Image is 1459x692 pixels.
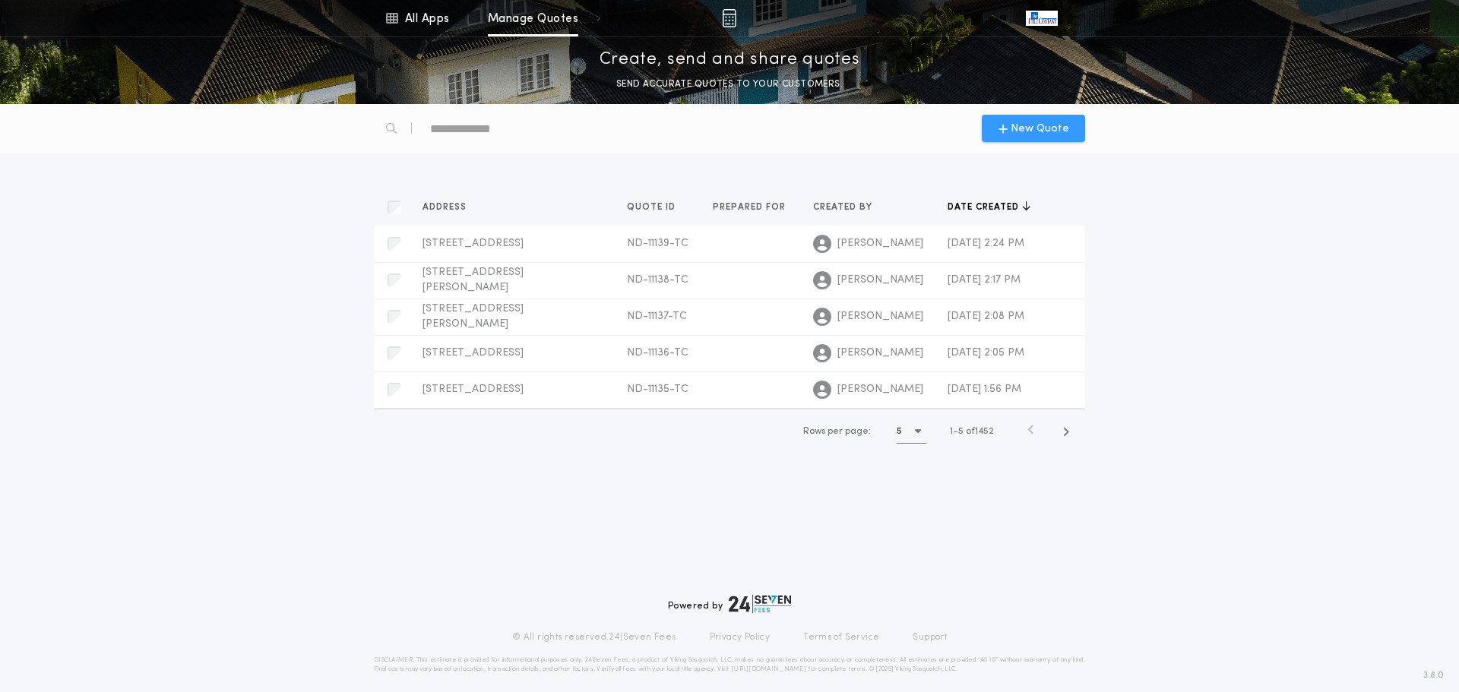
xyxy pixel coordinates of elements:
[948,238,1024,249] span: [DATE] 2:24 PM
[627,347,688,359] span: ND-11136-TC
[1026,11,1058,26] img: vs-icon
[423,238,524,249] span: [STREET_ADDRESS]
[710,631,771,643] a: Privacy Policy
[731,666,806,672] a: [URL][DOMAIN_NAME]
[948,311,1024,322] span: [DATE] 2:08 PM
[423,347,524,359] span: [STREET_ADDRESS]
[1011,121,1069,137] span: New Quote
[423,200,478,215] button: Address
[948,274,1021,286] span: [DATE] 2:17 PM
[722,9,736,27] img: img
[627,384,688,395] span: ND-11135-TC
[913,631,947,643] a: Support
[966,425,994,438] span: of 1452
[958,427,964,436] span: 5
[627,201,679,213] span: Quote ID
[374,656,1085,674] p: DISCLAIMER: This estimate is provided for informational purposes only. 24|Seven Fees, a product o...
[627,238,688,249] span: ND-11139-TC
[803,631,879,643] a: Terms of Service
[837,382,923,397] span: [PERSON_NAME]
[1423,668,1444,682] span: 3.8.0
[837,346,923,361] span: [PERSON_NAME]
[948,384,1021,395] span: [DATE] 1:56 PM
[668,595,791,613] div: Powered by
[897,419,926,444] button: 5
[616,77,843,92] p: SEND ACCURATE QUOTES TO YOUR CUSTOMERS.
[837,273,923,288] span: [PERSON_NAME]
[713,201,789,213] span: Prepared for
[837,236,923,251] span: [PERSON_NAME]
[837,309,923,324] span: [PERSON_NAME]
[948,347,1024,359] span: [DATE] 2:05 PM
[423,267,524,293] span: [STREET_ADDRESS][PERSON_NAME]
[813,200,884,215] button: Created by
[982,115,1085,142] button: New Quote
[813,201,875,213] span: Created by
[948,201,1022,213] span: Date created
[950,427,953,436] span: 1
[512,631,676,643] p: © All rights reserved. 24|Seven Fees
[729,595,791,613] img: logo
[803,427,871,436] span: Rows per page:
[423,201,470,213] span: Address
[948,200,1030,215] button: Date created
[423,384,524,395] span: [STREET_ADDRESS]
[627,274,688,286] span: ND-11138-TC
[423,303,524,330] span: [STREET_ADDRESS][PERSON_NAME]
[627,200,687,215] button: Quote ID
[627,311,687,322] span: ND-11137-TC
[897,424,902,439] h1: 5
[600,48,860,72] p: Create, send and share quotes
